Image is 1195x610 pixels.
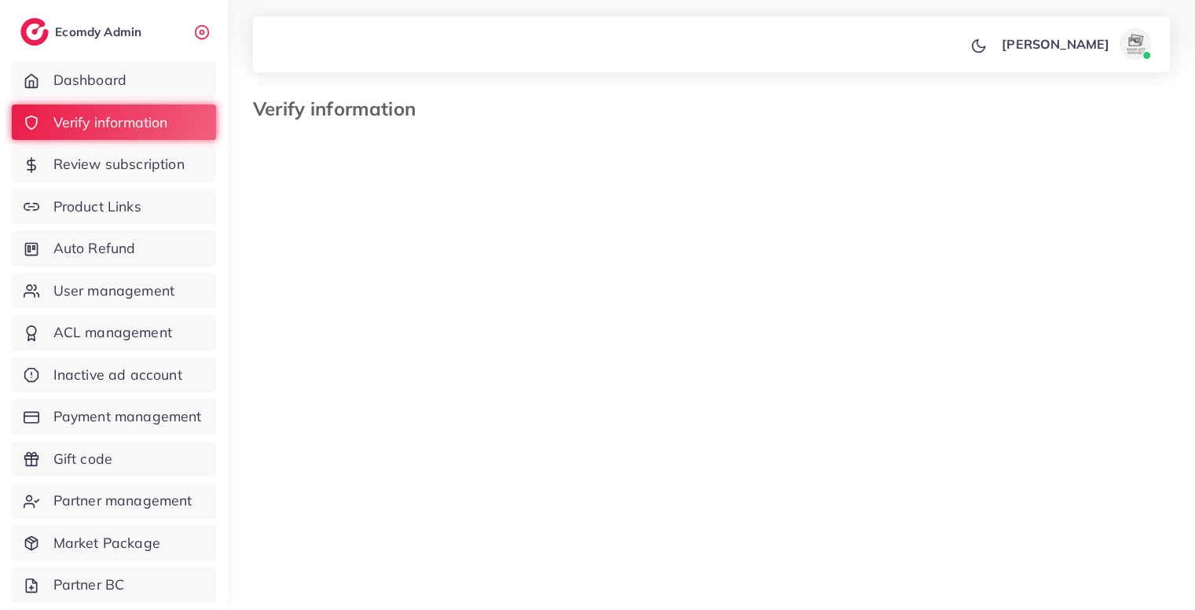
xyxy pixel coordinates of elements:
[53,365,182,385] span: Inactive ad account
[12,146,216,182] a: Review subscription
[12,189,216,225] a: Product Links
[1002,35,1109,53] p: [PERSON_NAME]
[12,62,216,98] a: Dashboard
[12,314,216,351] a: ACL management
[12,567,216,603] a: Partner BC
[53,322,172,343] span: ACL management
[53,281,174,301] span: User management
[53,533,160,553] span: Market Package
[12,105,216,141] a: Verify information
[12,273,216,309] a: User management
[53,575,125,595] span: Partner BC
[12,357,216,393] a: Inactive ad account
[53,238,136,259] span: Auto Refund
[12,399,216,435] a: Payment management
[12,525,216,561] a: Market Package
[53,449,112,469] span: Gift code
[53,406,202,427] span: Payment management
[12,483,216,519] a: Partner management
[53,70,126,90] span: Dashboard
[12,441,216,477] a: Gift code
[53,197,141,217] span: Product Links
[253,97,428,120] h3: Verify information
[1120,28,1151,60] img: avatar
[12,230,216,266] a: Auto Refund
[53,154,185,175] span: Review subscription
[53,491,192,511] span: Partner management
[20,18,49,46] img: logo
[55,24,145,39] h2: Ecomdy Admin
[993,28,1157,60] a: [PERSON_NAME]avatar
[20,18,145,46] a: logoEcomdy Admin
[53,112,168,133] span: Verify information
